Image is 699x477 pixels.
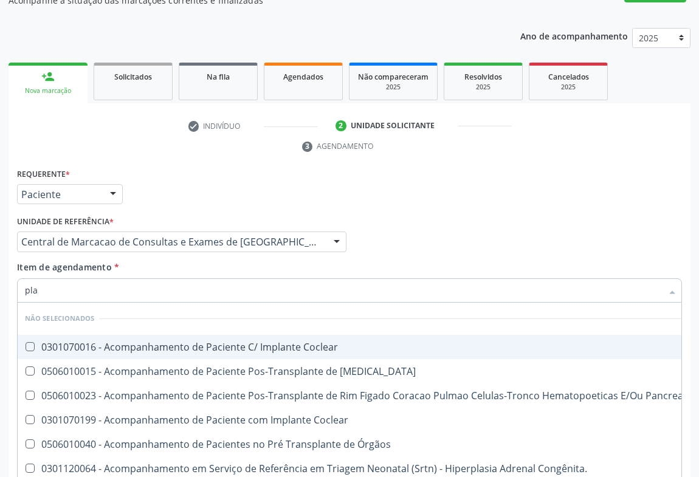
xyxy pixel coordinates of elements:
[25,278,662,303] input: Buscar por procedimentos
[358,83,429,92] div: 2025
[351,120,435,131] div: Unidade solicitante
[17,213,114,232] label: Unidade de referência
[21,236,322,248] span: Central de Marcacao de Consultas e Exames de [GEOGRAPHIC_DATA]
[17,86,79,95] div: Nova marcação
[283,72,323,82] span: Agendados
[21,188,98,201] span: Paciente
[207,72,230,82] span: Na fila
[464,72,502,82] span: Resolvidos
[548,72,589,82] span: Cancelados
[336,120,346,131] div: 2
[453,83,514,92] div: 2025
[538,83,599,92] div: 2025
[358,72,429,82] span: Não compareceram
[114,72,152,82] span: Solicitados
[520,28,628,43] p: Ano de acompanhamento
[41,70,55,83] div: person_add
[17,261,112,273] span: Item de agendamento
[17,165,70,184] label: Requerente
